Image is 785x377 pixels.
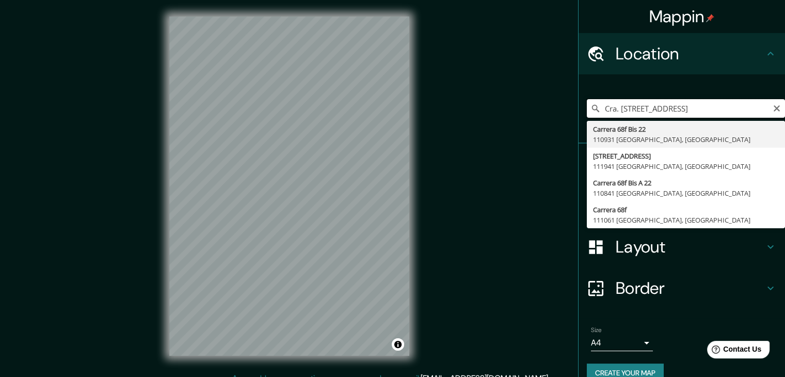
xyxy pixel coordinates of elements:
[591,326,602,335] label: Size
[706,14,714,22] img: pin-icon.png
[579,33,785,74] div: Location
[593,134,779,145] div: 110931 [GEOGRAPHIC_DATA], [GEOGRAPHIC_DATA]
[593,205,779,215] div: Carrera 68f
[392,338,404,351] button: Toggle attribution
[579,144,785,185] div: Pins
[693,337,774,366] iframe: Help widget launcher
[579,268,785,309] div: Border
[593,215,779,225] div: 111061 [GEOGRAPHIC_DATA], [GEOGRAPHIC_DATA]
[593,178,779,188] div: Carrera 68f Bis A 22
[649,6,715,27] h4: Mappin
[616,278,764,299] h4: Border
[616,43,764,64] h4: Location
[579,185,785,226] div: Style
[593,151,779,161] div: [STREET_ADDRESS]
[593,124,779,134] div: Carrera 68f Bis 22
[587,99,785,118] input: Pick your city or area
[593,188,779,198] div: 110841 [GEOGRAPHIC_DATA], [GEOGRAPHIC_DATA]
[593,161,779,171] div: 111941 [GEOGRAPHIC_DATA], [GEOGRAPHIC_DATA]
[773,103,781,113] button: Clear
[591,335,653,351] div: A4
[616,237,764,257] h4: Layout
[169,17,409,356] canvas: Map
[579,226,785,268] div: Layout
